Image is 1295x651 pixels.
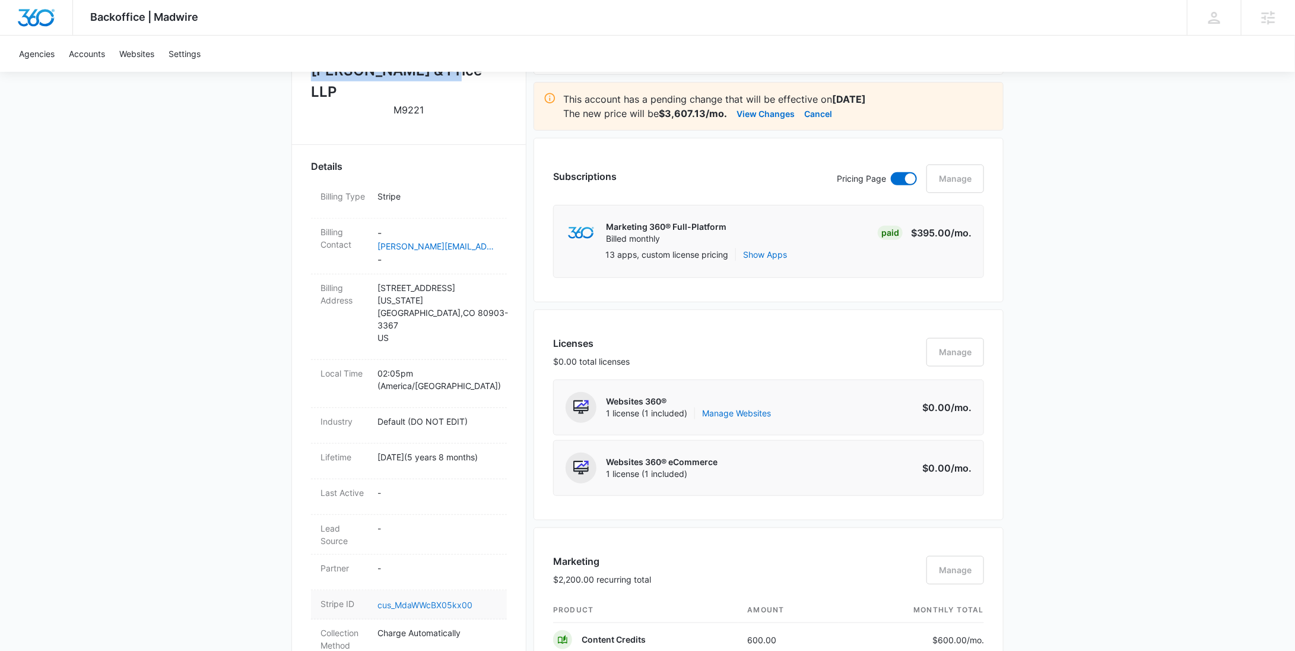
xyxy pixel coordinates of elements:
[606,233,726,245] p: Billed monthly
[311,274,507,360] div: Billing Address[STREET_ADDRESS][US_STATE][GEOGRAPHIC_DATA],CO 80903-3367US
[377,226,497,267] dd: - -
[837,172,886,185] p: Pricing Page
[377,282,497,344] p: [STREET_ADDRESS] [US_STATE][GEOGRAPHIC_DATA] , CO 80903-3367 US
[951,402,972,413] span: /mo.
[605,248,728,261] p: 13 apps, custom license pricing
[916,461,972,475] p: $0.00
[377,415,497,428] p: Default (DO NOT EDIT)
[377,627,497,639] p: Charge Automatically
[311,408,507,444] div: IndustryDefault (DO NOT EDIT)
[553,598,738,623] th: product
[553,573,651,586] p: $2,200.00 recurring total
[839,598,984,623] th: monthly total
[320,562,368,574] dt: Partner
[553,355,630,368] p: $0.00 total licenses
[951,227,972,239] span: /mo.
[377,562,497,574] p: -
[377,486,497,499] p: -
[553,336,630,350] h3: Licenses
[606,456,718,468] p: Websites 360® eCommerce
[737,106,795,121] button: View Changes
[911,226,972,240] p: $395.00
[738,598,840,623] th: amount
[606,407,771,419] span: 1 license (1 included)
[311,159,342,173] span: Details
[320,598,368,610] dt: Stripe ID
[62,36,112,72] a: Accounts
[916,400,972,415] p: $0.00
[320,190,368,203] dt: Billing Type
[320,367,368,380] dt: Local Time
[320,282,368,306] dt: Billing Address
[311,555,507,590] div: Partner-
[377,240,497,252] a: [PERSON_NAME][EMAIL_ADDRESS][DOMAIN_NAME]
[702,407,771,419] a: Manage Websites
[568,227,593,239] img: marketing360Logo
[553,169,617,184] h3: Subscriptions
[563,92,994,106] p: This account has a pending change that will be effective on
[967,635,984,645] span: /mo.
[311,183,507,219] div: Billing TypeStripe
[377,190,497,203] p: Stripe
[311,60,507,103] h2: [PERSON_NAME] & Price LLP
[606,468,718,480] span: 1 license (1 included)
[804,106,832,121] button: Cancel
[311,590,507,620] div: Stripe IDcus_MdaWWcBX05kx00
[311,444,507,479] div: Lifetime[DATE](5 years 8 months)
[659,108,727,119] strong: $3,607.13/mo.
[377,522,497,535] p: -
[377,451,497,463] p: [DATE] ( 5 years 8 months )
[161,36,208,72] a: Settings
[320,451,368,463] dt: Lifetime
[12,36,62,72] a: Agencies
[928,634,984,646] p: $600.00
[743,248,787,261] button: Show Apps
[311,360,507,408] div: Local Time02:05pm (America/[GEOGRAPHIC_DATA])
[311,515,507,555] div: Lead Source-
[320,226,368,251] dt: Billing Contact
[394,103,424,117] p: M9221
[320,486,368,499] dt: Last Active
[606,221,726,233] p: Marketing 360® Full-Platform
[320,522,368,547] dt: Lead Source
[553,554,651,568] h3: Marketing
[112,36,161,72] a: Websites
[311,219,507,274] div: Billing Contact-[PERSON_NAME][EMAIL_ADDRESS][DOMAIN_NAME]-
[563,106,727,121] p: The new price will be
[832,93,866,105] strong: [DATE]
[606,396,771,407] p: Websites 360®
[377,600,472,610] a: cus_MdaWWcBX05kx00
[91,11,199,23] span: Backoffice | Madwire
[582,634,646,646] p: Content Credits
[878,226,903,240] div: Paid
[377,367,497,392] p: 02:05pm ( America/[GEOGRAPHIC_DATA] )
[951,462,972,474] span: /mo.
[311,479,507,515] div: Last Active-
[320,415,368,428] dt: Industry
